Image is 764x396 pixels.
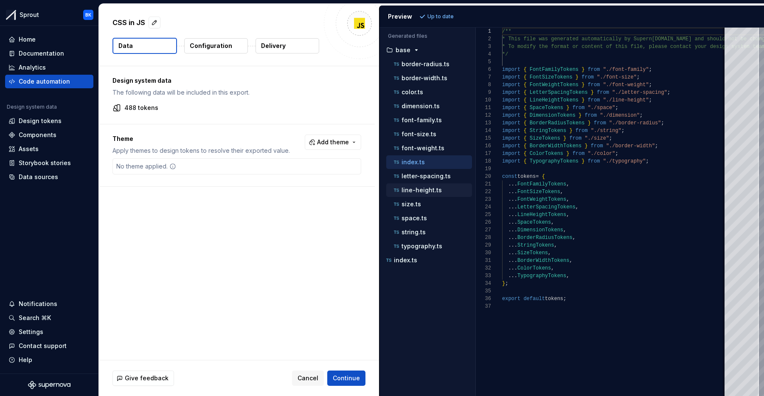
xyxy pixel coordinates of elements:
button: dimension.ts [386,101,472,111]
p: Generated files [388,33,467,39]
p: The following data will be included in this export. [112,88,361,97]
span: } [590,90,593,95]
div: 2 [476,35,491,43]
div: 1 [476,28,491,35]
span: Add theme [317,138,349,146]
div: 11 [476,104,491,112]
p: index.ts [394,257,417,264]
span: "./letter-spacing" [612,90,667,95]
div: 14 [476,127,491,135]
a: Home [5,33,93,46]
div: 36 [476,295,491,303]
span: ... [508,189,517,195]
button: letter-spacing.ts [386,171,472,181]
span: import [502,128,520,134]
span: ; [655,143,658,149]
p: line-height.ts [402,187,442,194]
span: } [581,67,584,73]
div: Contact support [19,342,67,350]
span: { [523,105,526,111]
span: ; [661,120,664,126]
div: Home [19,35,36,44]
span: ... [508,258,517,264]
p: 488 tokens [124,104,158,112]
p: typography.ts [402,243,442,250]
span: export [502,296,520,302]
span: "./color" [587,151,615,157]
button: string.ts [386,227,472,237]
button: Delivery [256,38,319,53]
div: 19 [476,165,491,173]
span: import [502,135,520,141]
button: base [383,45,472,55]
div: 17 [476,150,491,157]
span: BorderRadiusTokens [517,235,573,241]
span: ... [508,265,517,271]
span: "./size" [584,135,609,141]
span: { [542,174,545,180]
span: ... [508,235,517,241]
span: from [597,90,609,95]
div: Sprout [20,11,39,19]
span: TypographyTokens [529,158,578,164]
span: * This file was generated automatically by Supern [502,36,652,42]
span: const [502,174,517,180]
span: ; [646,158,649,164]
a: Code automation [5,75,93,88]
span: ; [649,82,652,88]
span: ColorTokens [529,151,563,157]
button: color.ts [386,87,472,97]
span: "./dimension" [600,112,640,118]
span: "./space" [587,105,615,111]
div: 33 [476,272,491,280]
span: ... [508,181,517,187]
span: { [523,67,526,73]
span: DimensionTokens [529,112,575,118]
span: ; [649,67,652,73]
span: SpaceTokens [529,105,563,111]
span: { [523,74,526,80]
a: Components [5,128,93,142]
span: import [502,97,520,103]
div: Data sources [19,173,58,181]
span: tokens [517,174,536,180]
a: Supernova Logo [28,381,70,389]
span: from [587,82,600,88]
span: FontWeightTokens [529,82,578,88]
button: Give feedback [112,371,174,386]
button: font-family.ts [386,115,472,125]
div: 16 [476,142,491,150]
div: Settings [19,328,43,336]
p: string.ts [402,229,426,236]
div: Storybook stories [19,159,71,167]
p: Up to date [427,13,454,20]
span: import [502,74,520,80]
span: , [566,212,569,218]
span: StringTokens [517,242,554,248]
div: 13 [476,119,491,127]
span: , [572,235,575,241]
p: font-family.ts [402,117,442,124]
span: } [575,74,578,80]
span: } [587,120,590,126]
span: BorderWidthTokens [517,258,569,264]
div: Code automation [19,77,70,86]
span: { [523,120,526,126]
span: } [581,158,584,164]
span: ... [508,273,517,279]
span: BorderWidthTokens [529,143,581,149]
div: Assets [19,145,39,153]
p: Apply themes to design tokens to resolve their exported value. [112,146,290,155]
span: , [554,242,557,248]
span: , [548,250,551,256]
span: default [523,296,545,302]
div: 34 [476,280,491,287]
span: ... [508,197,517,202]
span: import [502,158,520,164]
span: LetterSpacingTokens [517,204,576,210]
span: ; [649,97,652,103]
span: from [575,128,587,134]
span: "./font-size" [597,74,637,80]
p: font-size.ts [402,131,436,138]
span: from [584,112,597,118]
